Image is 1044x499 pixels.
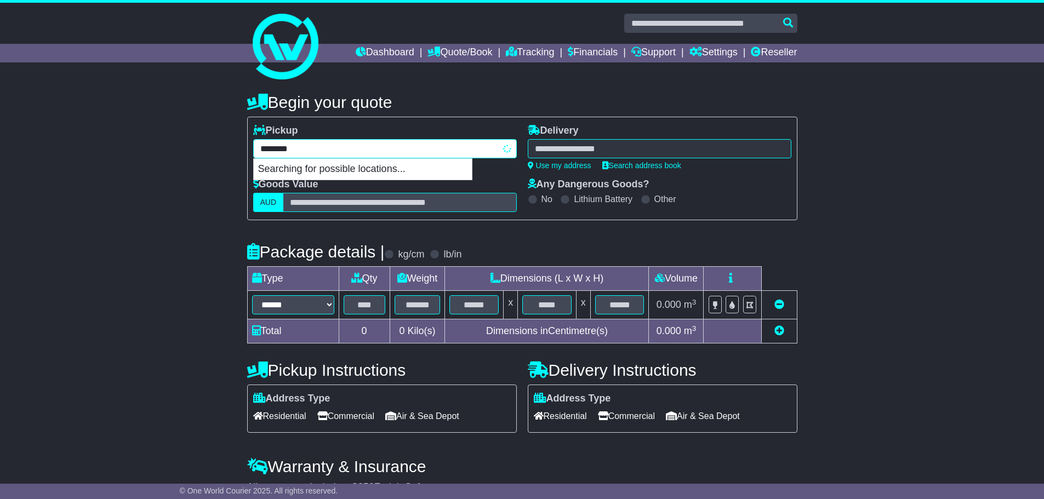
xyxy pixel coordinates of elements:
label: lb/in [443,249,461,261]
span: m [684,299,697,310]
a: Tracking [506,44,554,62]
td: Type [247,267,339,291]
a: Reseller [751,44,797,62]
a: Quote/Book [427,44,492,62]
span: 0.000 [657,325,681,336]
span: Residential [253,408,306,425]
label: Goods Value [253,179,318,191]
label: Pickup [253,125,298,137]
span: Air & Sea Depot [385,408,459,425]
td: x [504,291,518,319]
a: Use my address [528,161,591,170]
td: Total [247,319,339,343]
label: Other [654,194,676,204]
h4: Pickup Instructions [247,361,517,379]
a: Dashboard [356,44,414,62]
p: Searching for possible locations... [254,159,472,180]
td: Kilo(s) [390,319,445,343]
h4: Package details | [247,243,385,261]
typeahead: Please provide city [253,139,517,158]
label: Address Type [253,393,330,405]
span: 0.000 [657,299,681,310]
span: Air & Sea Depot [666,408,740,425]
span: Commercial [317,408,374,425]
span: 0 [399,325,404,336]
sup: 3 [692,324,697,332]
h4: Begin your quote [247,93,797,111]
h4: Warranty & Insurance [247,457,797,475]
div: All our quotes include a $ FreightSafe warranty. [247,481,797,494]
td: Weight [390,267,445,291]
label: kg/cm [398,249,424,261]
a: Financials [568,44,618,62]
h4: Delivery Instructions [528,361,797,379]
label: Address Type [534,393,611,405]
span: 250 [358,481,374,492]
td: Dimensions (L x W x H) [445,267,649,291]
a: Remove this item [774,299,784,310]
span: © One World Courier 2025. All rights reserved. [180,486,338,495]
a: Add new item [774,325,784,336]
td: Dimensions in Centimetre(s) [445,319,649,343]
sup: 3 [692,298,697,306]
label: No [541,194,552,204]
td: Qty [339,267,390,291]
span: Commercial [598,408,655,425]
label: Lithium Battery [574,194,632,204]
td: x [576,291,590,319]
label: Delivery [528,125,579,137]
a: Settings [689,44,738,62]
span: Residential [534,408,587,425]
a: Search address book [602,161,681,170]
a: Support [631,44,676,62]
td: 0 [339,319,390,343]
label: AUD [253,193,284,212]
span: m [684,325,697,336]
td: Volume [649,267,704,291]
label: Any Dangerous Goods? [528,179,649,191]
